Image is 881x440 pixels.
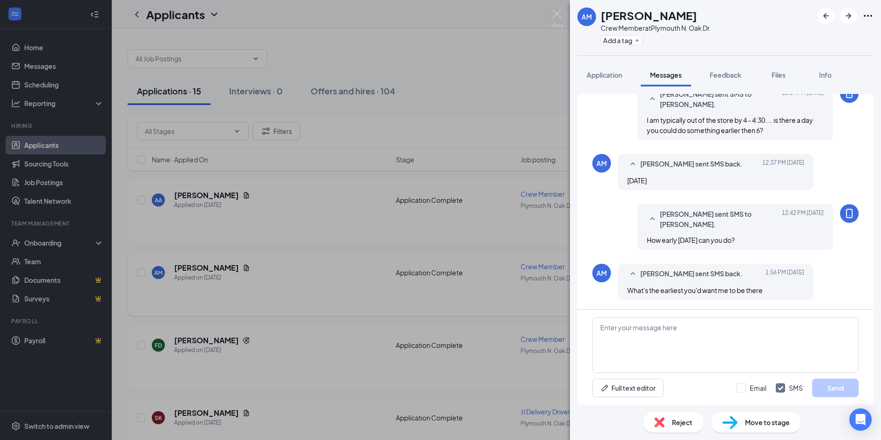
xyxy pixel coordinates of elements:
[647,93,658,105] svg: SmallChevronUp
[601,35,642,45] button: PlusAdd a tag
[819,71,832,79] span: Info
[820,10,832,21] svg: ArrowLeftNew
[710,71,741,79] span: Feedback
[843,10,854,21] svg: ArrowRight
[592,379,664,397] button: Full text editorPen
[596,159,607,168] div: AM
[647,213,658,225] svg: SmallChevronUp
[601,7,697,23] h1: [PERSON_NAME]
[627,159,638,170] svg: SmallChevronUp
[650,71,682,79] span: Messages
[596,268,607,278] div: AM
[647,116,813,134] span: I am typically out of the store by 4 - 4:30.... is there a day you could do something earlier the...
[601,23,711,33] div: Crew Member at Plymouth N. Oak Dr.
[627,176,647,185] span: [DATE]
[660,209,782,229] span: [PERSON_NAME] sent SMS to [PERSON_NAME].
[640,159,743,170] span: [PERSON_NAME] sent SMS back.
[587,71,622,79] span: Application
[782,209,824,229] span: [DATE] 12:42 PM
[640,268,743,280] span: [PERSON_NAME] sent SMS back.
[840,7,857,24] button: ArrowRight
[818,7,834,24] button: ArrowLeftNew
[772,71,786,79] span: Files
[745,417,790,427] span: Move to stage
[627,286,763,294] span: What's the earliest you'd want me to be there
[582,12,592,21] div: AM
[647,236,735,244] span: How early [DATE] can you do?
[627,268,638,280] svg: SmallChevronUp
[812,379,859,397] button: Send
[634,38,640,43] svg: Plus
[862,10,874,21] svg: Ellipses
[766,268,804,280] span: [DATE] 1:56 PM
[782,89,824,109] span: [DATE] 12:04 PM
[762,159,804,170] span: [DATE] 12:37 PM
[844,208,855,219] svg: MobileSms
[600,383,610,393] svg: Pen
[672,417,692,427] span: Reject
[849,408,872,431] div: Open Intercom Messenger
[660,89,782,109] span: [PERSON_NAME] sent SMS to [PERSON_NAME].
